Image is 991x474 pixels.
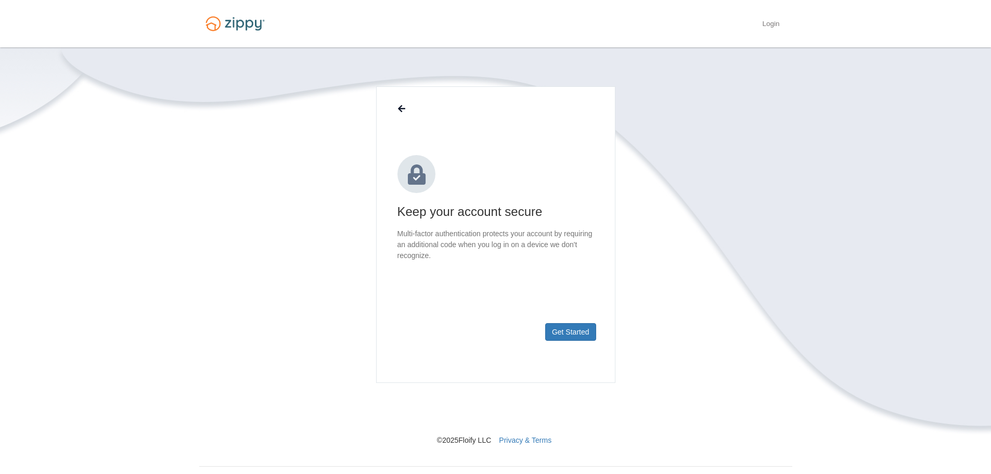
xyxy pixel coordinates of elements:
[545,323,596,341] button: Get Started
[397,228,594,261] p: Multi-factor authentication protects your account by requiring an additional code when you log in...
[762,20,779,30] a: Login
[397,203,594,220] h1: Keep your account secure
[499,436,551,444] a: Privacy & Terms
[199,11,271,36] img: Logo
[199,383,792,445] nav: © 2025 Floify LLC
